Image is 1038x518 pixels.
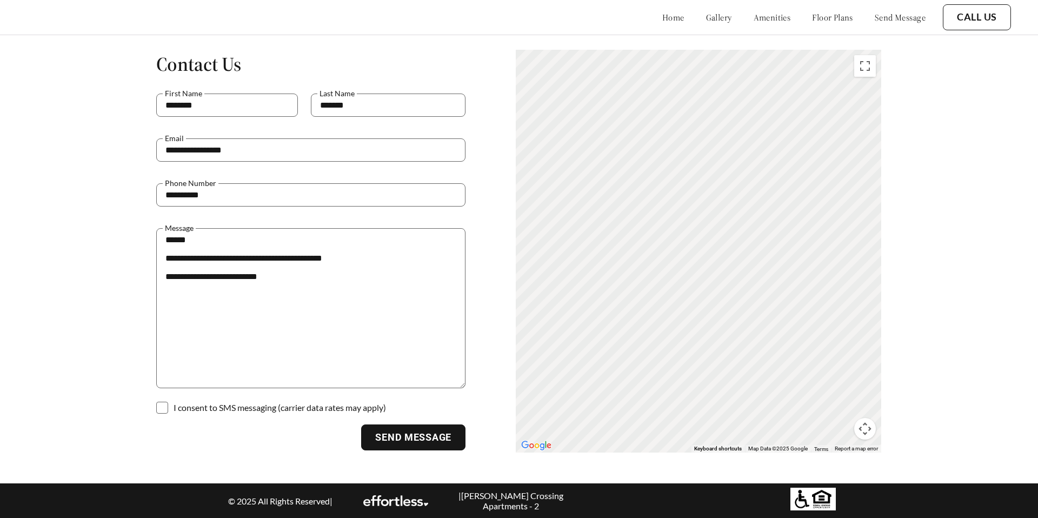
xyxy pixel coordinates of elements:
[748,446,808,451] span: Map Data ©2025 Google
[518,439,554,453] a: Open this area in Google Maps (opens a new window)
[943,4,1011,30] button: Call Us
[957,11,997,23] a: Call Us
[875,12,926,23] a: send message
[223,496,338,506] p: © 2025 All Rights Reserved |
[835,446,878,451] a: Report a map error
[363,495,428,506] img: EA Logo
[361,424,465,450] button: Send Message
[812,12,853,23] a: floor plans
[518,439,554,453] img: Google
[694,445,742,453] button: Keyboard shortcuts
[854,55,876,77] button: Toggle fullscreen view
[453,490,568,511] p: | [PERSON_NAME] Crossing Apartments - 2
[790,488,836,510] img: Equal housing logo
[754,12,791,23] a: amenities
[706,12,732,23] a: gallery
[662,12,684,23] a: home
[156,52,465,76] h1: Contact Us
[814,446,828,452] a: Terms (opens in new tab)
[854,418,876,440] button: Map camera controls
